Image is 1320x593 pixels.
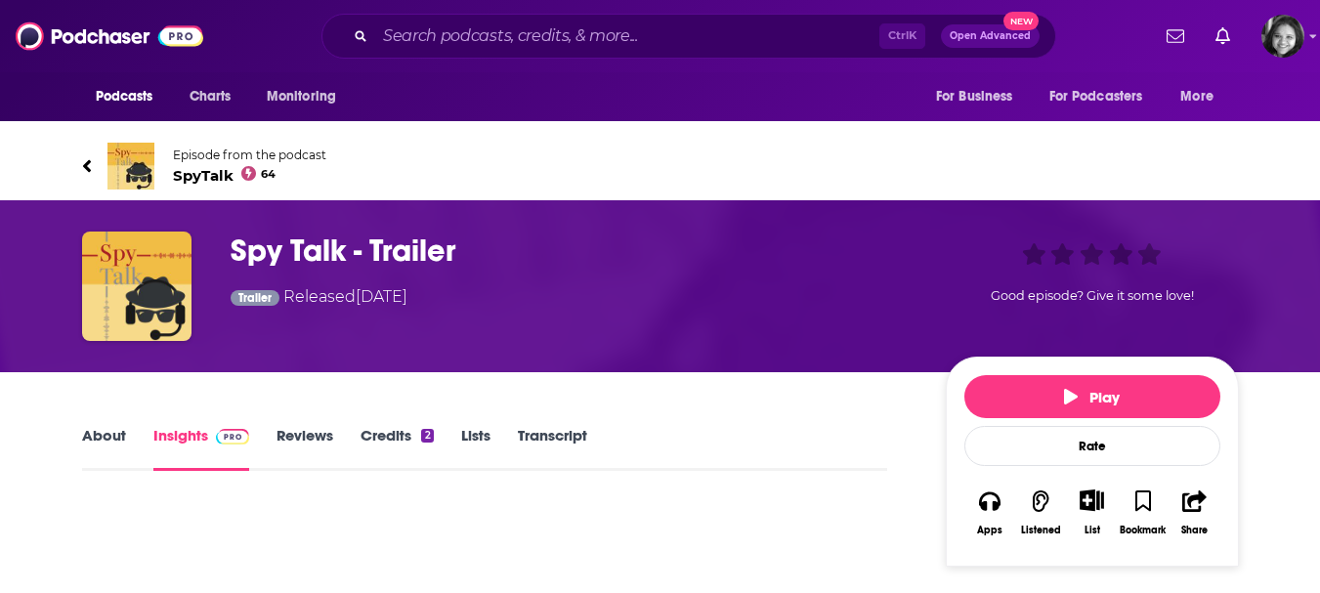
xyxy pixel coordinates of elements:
a: SpyTalkEpisode from the podcastSpyTalk64 [82,143,1239,190]
button: open menu [1167,78,1238,115]
div: Released [DATE] [231,285,408,312]
div: Rate [964,426,1220,466]
span: Good episode? Give it some love! [991,288,1194,303]
a: Transcript [518,426,587,471]
button: Share [1169,477,1219,548]
a: Show notifications dropdown [1208,20,1238,53]
img: Spy Talk - Trailer [82,232,192,341]
span: 64 [261,170,276,179]
span: For Podcasters [1049,83,1143,110]
h3: Spy Talk - Trailer [231,232,915,270]
button: Listened [1015,477,1066,548]
img: SpyTalk [107,143,154,190]
button: open menu [922,78,1038,115]
span: Play [1064,388,1120,406]
span: Open Advanced [950,31,1031,41]
input: Search podcasts, credits, & more... [375,21,879,52]
button: open menu [1037,78,1171,115]
div: Search podcasts, credits, & more... [321,14,1056,59]
button: Open AdvancedNew [941,24,1040,48]
img: Podchaser - Follow, Share and Rate Podcasts [16,18,203,55]
span: Episode from the podcast [173,148,326,162]
a: Show notifications dropdown [1159,20,1192,53]
a: About [82,426,126,471]
button: Show profile menu [1261,15,1304,58]
a: Charts [177,78,243,115]
span: Charts [190,83,232,110]
a: Credits2 [361,426,433,471]
div: Listened [1021,525,1061,536]
div: Share [1181,525,1208,536]
button: Apps [964,477,1015,548]
span: Monitoring [267,83,336,110]
button: open menu [253,78,362,115]
span: Trailer [238,292,272,304]
div: Bookmark [1120,525,1166,536]
a: Reviews [277,426,333,471]
img: Podchaser Pro [216,429,250,445]
span: Ctrl K [879,23,925,49]
img: User Profile [1261,15,1304,58]
span: Logged in as ShailiPriya [1261,15,1304,58]
button: open menu [82,78,179,115]
span: Podcasts [96,83,153,110]
div: List [1085,524,1100,536]
a: InsightsPodchaser Pro [153,426,250,471]
span: For Business [936,83,1013,110]
a: Lists [461,426,490,471]
div: Show More ButtonList [1066,477,1117,548]
span: SpyTalk [173,166,326,185]
div: Apps [977,525,1002,536]
span: New [1003,12,1039,30]
div: 2 [421,429,433,443]
button: Play [964,375,1220,418]
button: Show More Button [1072,489,1112,511]
button: Bookmark [1118,477,1169,548]
span: More [1180,83,1214,110]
